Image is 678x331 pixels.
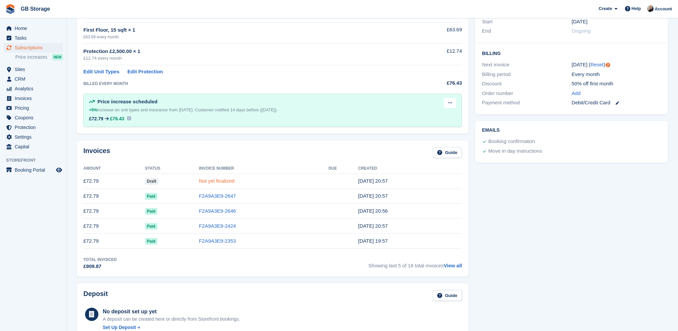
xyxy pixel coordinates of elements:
[145,163,199,174] th: Status
[3,24,63,33] a: menu
[482,90,572,97] div: Order number
[358,163,462,174] th: Created
[369,257,462,270] span: Showing last 5 of 18 total invoices
[605,62,611,68] div: Tooltip anchor
[83,163,145,174] th: Amount
[18,3,53,14] a: GB Storage
[3,65,63,74] a: menu
[15,84,55,93] span: Analytics
[97,99,157,104] span: Price increase scheduled
[572,18,587,26] time: 2024-02-10 00:00:00 UTC
[83,55,401,62] div: £12.74 every month
[89,116,103,121] div: £72.79
[15,103,55,113] span: Pricing
[482,61,572,69] div: Next invoice
[199,193,236,199] a: F2A9A3E9-2647
[433,290,462,301] a: Guide
[145,208,157,215] span: Paid
[52,54,63,60] div: NEW
[401,79,462,87] div: £76.43
[482,128,661,133] h2: Emails
[599,5,612,12] span: Create
[3,113,63,122] a: menu
[482,99,572,107] div: Payment method
[199,163,328,174] th: Invoice Number
[433,147,462,158] a: Guide
[3,165,63,175] a: menu
[3,74,63,84] a: menu
[5,4,15,14] img: stora-icon-8386f47178a22dfd0bd8f6a31ec36ba5ce8667c1dd55bd0f319d3a0aa187defe.svg
[3,123,63,132] a: menu
[83,48,401,55] div: Protection £2,500.00 × 1
[444,263,462,268] a: View all
[83,204,145,219] td: £72.79
[199,178,234,184] a: Not yet finalized
[83,174,145,189] td: £72.79
[3,84,63,93] a: menu
[103,324,136,331] div: Set Up Deposit
[15,74,55,84] span: CRM
[55,166,63,174] a: Preview store
[3,132,63,142] a: menu
[3,33,63,43] a: menu
[655,6,672,12] span: Account
[572,99,661,107] div: Debit/Credit Card
[145,238,157,245] span: Paid
[647,5,654,12] img: Karl Walker
[15,165,55,175] span: Booking Portal
[572,71,661,78] div: Every month
[358,208,388,214] time: 2025-05-10 19:56:57 UTC
[89,107,194,112] span: increase on unit types and insurance from [DATE].
[15,142,55,151] span: Capital
[145,193,157,200] span: Paid
[15,94,55,103] span: Invoices
[83,263,117,270] div: £909.87
[15,132,55,142] span: Settings
[482,27,572,35] div: End
[83,68,119,76] a: Edit Unit Types
[6,157,66,164] span: Storefront
[15,33,55,43] span: Tasks
[572,28,591,34] span: Ongoing
[15,54,47,60] span: Price increases
[145,178,158,185] span: Draft
[572,90,581,97] a: Add
[199,238,236,244] a: F2A9A3E9-2353
[3,142,63,151] a: menu
[3,103,63,113] a: menu
[110,116,124,121] span: £76.43
[83,26,401,34] div: First Floor, 15 sqft × 1
[83,234,145,249] td: £72.79
[103,324,240,331] a: Set Up Deposit
[83,257,117,263] div: Total Invoiced
[145,223,157,230] span: Paid
[15,53,63,61] a: Price increases NEW
[3,43,63,52] a: menu
[83,147,110,158] h2: Invoices
[482,71,572,78] div: Billing period
[199,208,236,214] a: F2A9A3E9-2646
[15,43,55,52] span: Subscriptions
[328,163,358,174] th: Due
[488,138,535,146] div: Booking confirmation
[482,50,661,56] h2: Billing
[195,107,278,112] span: Customer notified 14 days before ([DATE]).
[572,80,661,88] div: 50% off first month
[572,61,661,69] div: [DATE] ( )
[358,238,388,244] time: 2025-03-10 19:57:23 UTC
[199,223,236,229] a: F2A9A3E9-2424
[83,34,401,40] div: £63.69 every month
[358,178,388,184] time: 2025-07-10 19:57:30 UTC
[15,24,55,33] span: Home
[358,193,388,199] time: 2025-06-10 19:57:13 UTC
[83,219,145,234] td: £72.79
[103,316,240,323] p: A deposit can be created here or directly from Storefront bookings.
[358,223,388,229] time: 2025-04-10 19:57:36 UTC
[591,62,604,67] a: Reset
[632,5,641,12] span: Help
[127,68,163,76] a: Edit Protection
[401,44,462,65] td: £12.74
[15,65,55,74] span: Sites
[83,81,401,87] div: BILLED EVERY MONTH
[482,18,572,26] div: Start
